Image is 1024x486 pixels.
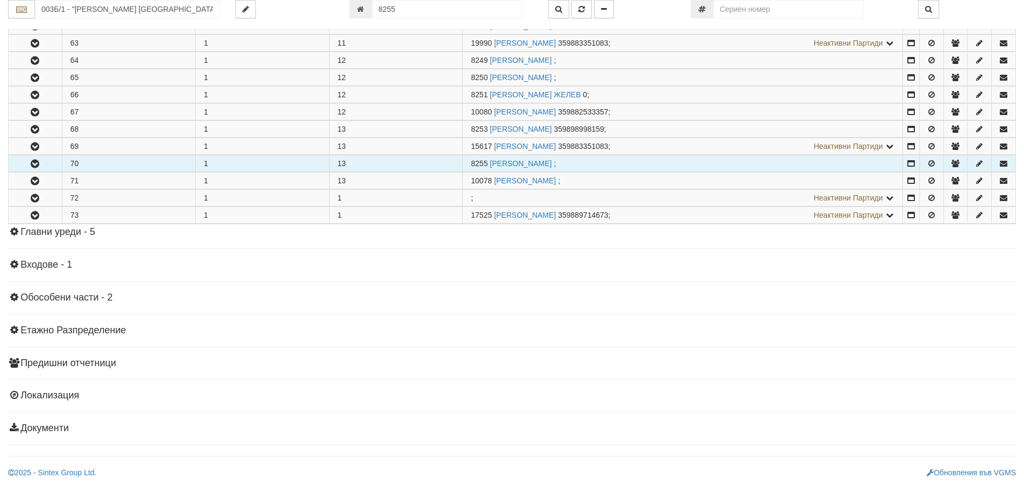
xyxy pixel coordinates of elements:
[196,104,330,120] td: 1
[471,211,492,219] span: Партида №
[196,121,330,138] td: 1
[8,325,1016,336] h4: Етажно Разпределение
[62,35,196,52] td: 63
[490,125,552,133] a: [PERSON_NAME]
[62,173,196,189] td: 71
[494,176,556,185] a: [PERSON_NAME]
[463,190,903,206] td: ;
[62,138,196,155] td: 69
[471,159,488,168] span: Партида №
[463,207,903,224] td: ;
[558,211,608,219] span: 359889714673
[62,87,196,103] td: 66
[196,155,330,172] td: 1
[463,138,903,155] td: ;
[62,69,196,86] td: 65
[494,142,556,151] a: [PERSON_NAME]
[490,159,552,168] a: [PERSON_NAME]
[338,194,342,202] span: 1
[62,155,196,172] td: 70
[196,69,330,86] td: 1
[471,108,492,116] span: Партида №
[8,292,1016,303] h4: Обособени части - 2
[471,90,488,99] span: Партида №
[490,56,552,65] a: [PERSON_NAME]
[471,56,488,65] span: Партида №
[583,90,587,99] span: 0
[196,207,330,224] td: 1
[338,159,346,168] span: 13
[490,90,581,99] a: [PERSON_NAME] ЖЕЛЕВ
[494,39,556,47] a: [PERSON_NAME]
[196,87,330,103] td: 1
[494,211,556,219] a: [PERSON_NAME]
[196,173,330,189] td: 1
[927,468,1016,477] a: Обновления във VGMS
[8,423,1016,434] h4: Документи
[471,142,492,151] span: Партида №
[196,35,330,52] td: 1
[463,87,903,103] td: ;
[558,39,608,47] span: 359883351083
[196,190,330,206] td: 1
[558,108,608,116] span: 359882533357
[554,125,604,133] span: 359898998159
[338,211,342,219] span: 1
[490,73,552,82] a: [PERSON_NAME]
[463,121,903,138] td: ;
[338,142,346,151] span: 13
[8,227,1016,238] h4: Главни уреди - 5
[814,211,883,219] span: Неактивни Партиди
[338,176,346,185] span: 13
[814,39,883,47] span: Неактивни Партиди
[471,176,492,185] span: Партида №
[463,69,903,86] td: ;
[463,52,903,69] td: ;
[494,108,556,116] a: [PERSON_NAME]
[62,190,196,206] td: 72
[471,39,492,47] span: Партида №
[338,39,346,47] span: 11
[558,142,608,151] span: 359883351083
[8,260,1016,270] h4: Входове - 1
[8,358,1016,369] h4: Предишни отчетници
[62,104,196,120] td: 67
[471,125,488,133] span: Партида №
[338,108,346,116] span: 12
[338,56,346,65] span: 12
[338,90,346,99] span: 12
[8,468,97,477] a: 2025 - Sintex Group Ltd.
[338,73,346,82] span: 12
[463,155,903,172] td: ;
[8,390,1016,401] h4: Локализация
[463,104,903,120] td: ;
[463,173,903,189] td: ;
[62,207,196,224] td: 73
[814,142,883,151] span: Неактивни Партиди
[196,138,330,155] td: 1
[814,194,883,202] span: Неактивни Партиди
[196,52,330,69] td: 1
[463,35,903,52] td: ;
[62,52,196,69] td: 64
[471,73,488,82] span: Партида №
[338,125,346,133] span: 13
[62,121,196,138] td: 68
